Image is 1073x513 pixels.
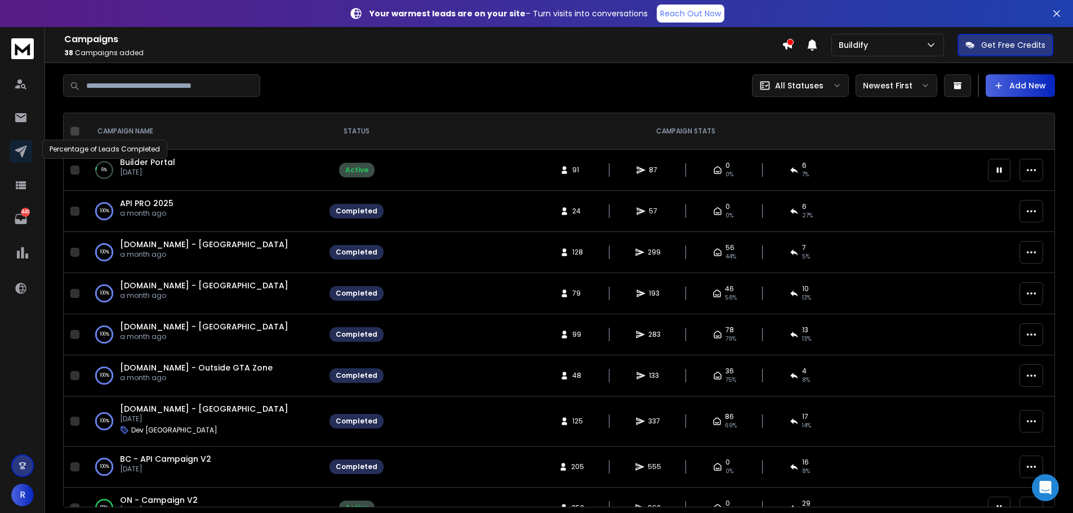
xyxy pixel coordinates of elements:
[986,74,1055,97] button: Add New
[725,325,734,334] span: 78
[648,503,661,512] span: 962
[21,208,30,217] p: 440
[648,462,661,471] span: 555
[120,465,211,474] p: [DATE]
[725,161,730,170] span: 0
[369,8,526,19] strong: Your warmest leads are on your site
[120,168,175,177] p: [DATE]
[100,461,109,472] p: 100 %
[725,170,733,179] span: 0%
[660,8,721,19] p: Reach Out Now
[657,5,724,23] a: Reach Out Now
[120,414,288,423] p: [DATE]
[725,367,734,376] span: 36
[323,113,390,150] th: STATUS
[802,325,808,334] span: 13
[42,140,167,159] div: Percentage of Leads Completed
[1032,474,1059,501] div: Open Intercom Messenger
[11,484,34,506] button: R
[572,289,584,298] span: 79
[336,207,377,216] div: Completed
[802,202,807,211] span: 6
[84,355,323,396] td: 100%[DOMAIN_NAME] - Outside GTA Zonea month ago
[120,157,175,168] a: Builder Portal
[802,243,806,252] span: 7
[336,248,377,257] div: Completed
[100,416,109,427] p: 100 %
[725,293,737,302] span: 58 %
[649,371,660,380] span: 133
[336,289,377,298] div: Completed
[345,503,368,512] div: Active
[120,239,288,250] a: [DOMAIN_NAME] - [GEOGRAPHIC_DATA]
[725,334,736,344] span: 79 %
[390,113,981,150] th: CAMPAIGN STATS
[369,8,648,19] p: – Turn visits into conversations
[725,243,734,252] span: 56
[11,38,34,59] img: logo
[839,39,872,51] p: Buildify
[100,329,109,340] p: 100 %
[572,503,584,512] span: 352
[725,412,734,421] span: 86
[120,321,288,332] span: [DOMAIN_NAME] - [GEOGRAPHIC_DATA]
[725,211,733,220] span: 0%
[572,207,584,216] span: 24
[101,164,107,176] p: 6 %
[120,494,198,506] a: ON - Campaign V2
[648,248,661,257] span: 299
[120,332,288,341] p: a month ago
[572,248,584,257] span: 128
[775,80,823,91] p: All Statuses
[120,280,288,291] a: [DOMAIN_NAME] - [GEOGRAPHIC_DATA]
[725,252,736,261] span: 44 %
[120,373,273,382] p: a month ago
[100,288,109,299] p: 100 %
[725,284,734,293] span: 46
[802,170,809,179] span: 7 %
[336,462,377,471] div: Completed
[84,396,323,447] td: 100%[DOMAIN_NAME] - [GEOGRAPHIC_DATA][DATE]Dev [GEOGRAPHIC_DATA]
[120,250,288,259] p: a month ago
[802,376,810,385] span: 8 %
[336,330,377,339] div: Completed
[725,458,730,467] span: 0
[100,247,109,258] p: 100 %
[336,417,377,426] div: Completed
[981,39,1045,51] p: Get Free Credits
[120,362,273,373] a: [DOMAIN_NAME] - Outside GTA Zone
[64,48,73,57] span: 38
[120,403,288,414] a: [DOMAIN_NAME] - [GEOGRAPHIC_DATA]
[572,417,584,426] span: 125
[725,499,730,508] span: 0
[120,209,173,218] p: a month ago
[84,150,323,191] td: 6%Builder Portal[DATE]
[64,48,782,57] p: Campaigns added
[802,334,811,344] span: 13 %
[802,211,813,220] span: 27 %
[802,412,808,421] span: 17
[571,462,584,471] span: 205
[725,421,737,430] span: 69 %
[100,370,109,381] p: 100 %
[10,208,32,230] a: 440
[802,467,810,476] span: 8 %
[131,426,217,435] p: Dev [GEOGRAPHIC_DATA]
[802,161,807,170] span: 6
[802,421,811,430] span: 14 %
[649,207,660,216] span: 57
[648,330,661,339] span: 283
[84,273,323,314] td: 100%[DOMAIN_NAME] - [GEOGRAPHIC_DATA]a month ago
[648,417,660,426] span: 337
[802,284,809,293] span: 10
[120,198,173,209] a: API PRO 2025
[958,34,1053,56] button: Get Free Credits
[84,447,323,488] td: 100%BC - API Campaign V2[DATE]
[120,291,288,300] p: a month ago
[572,371,584,380] span: 48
